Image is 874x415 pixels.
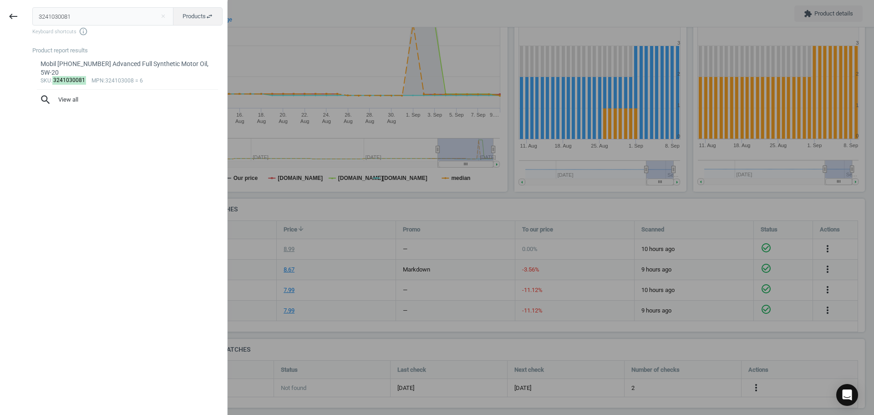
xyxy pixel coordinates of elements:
span: Keyboard shortcuts [32,27,223,36]
div: Open Intercom Messenger [836,384,858,406]
input: Enter the SKU or product name [32,7,174,26]
mark: 3241030081 [52,76,86,85]
div: Product report results [32,46,227,55]
span: Products [183,12,213,20]
button: keyboard_backspace [3,6,24,27]
i: search [40,94,51,106]
span: mpn [91,77,104,84]
i: keyboard_backspace [8,11,19,22]
span: View all [40,94,215,106]
i: swap_horiz [206,13,213,20]
div: Mobil [PHONE_NUMBER] Advanced Full Synthetic Motor Oil, 5W-20 [41,60,215,77]
span: sku [41,77,51,84]
div: : :324103008 = 6 [41,77,215,85]
i: info_outline [79,27,88,36]
button: Close [156,12,170,20]
button: searchView all [32,90,223,110]
button: Productsswap_horiz [173,7,223,26]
